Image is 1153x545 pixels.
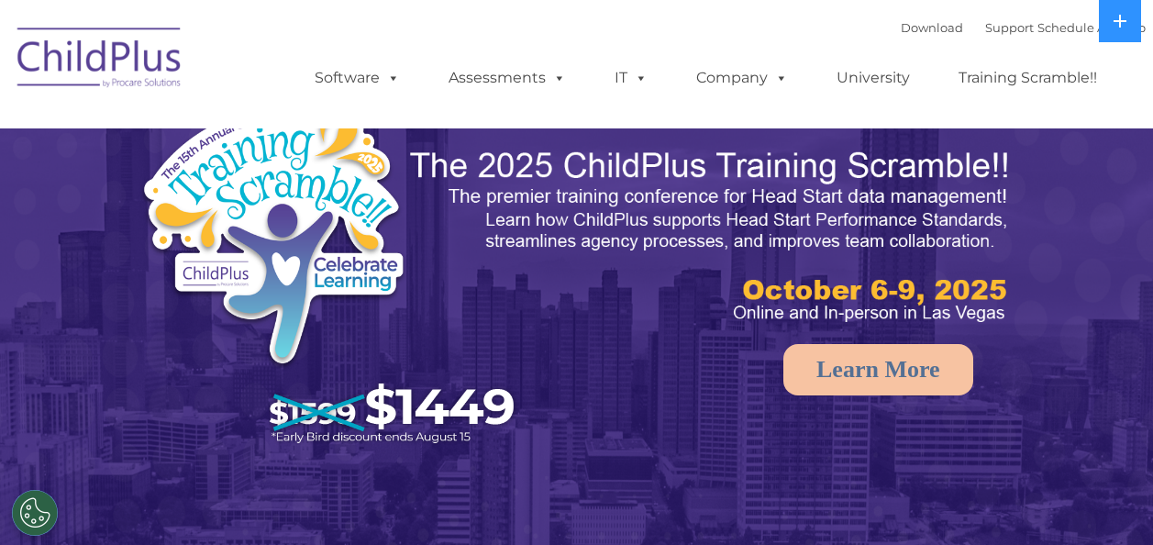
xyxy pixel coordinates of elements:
[296,60,418,96] a: Software
[678,60,806,96] a: Company
[901,20,963,35] a: Download
[1037,20,1146,35] a: Schedule A Demo
[818,60,928,96] a: University
[985,20,1034,35] a: Support
[901,20,1146,35] font: |
[940,60,1115,96] a: Training Scramble!!
[12,490,58,536] button: Cookies Settings
[430,60,584,96] a: Assessments
[783,344,973,395] a: Learn More
[596,60,666,96] a: IT
[8,15,192,106] img: ChildPlus by Procare Solutions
